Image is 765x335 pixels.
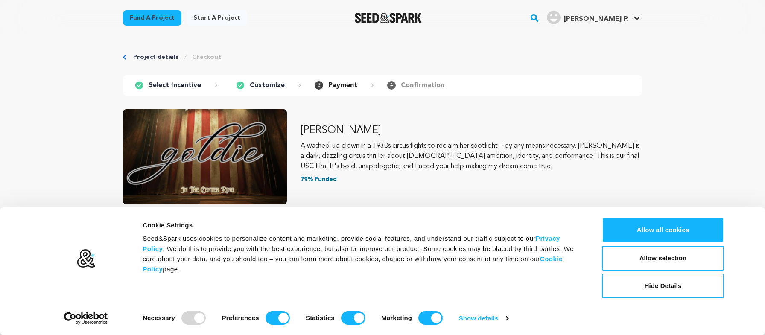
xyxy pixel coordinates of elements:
img: logo [76,249,96,268]
div: Seed&Spark uses cookies to personalize content and marketing, provide social features, and unders... [143,233,583,274]
p: 79% Funded [301,175,642,184]
p: A washed-up clown in a 1930s circus fights to reclaim her spotlight—by any means necessary. [PERS... [301,141,642,172]
p: Select Incentive [149,80,201,90]
a: Start a project [187,10,247,26]
button: Allow all cookies [602,218,724,242]
strong: Marketing [381,314,412,321]
a: Seed&Spark Homepage [355,13,422,23]
p: [PERSON_NAME] [301,124,642,137]
strong: Preferences [222,314,259,321]
strong: Necessary [143,314,175,321]
a: Usercentrics Cookiebot - opens in a new window [49,312,123,325]
button: Allow selection [602,246,724,271]
strong: Statistics [306,314,335,321]
span: [PERSON_NAME] P. [564,16,628,23]
img: user.png [547,11,561,24]
a: Checkout [192,53,221,61]
a: Fund a project [123,10,181,26]
span: Lathram P.'s Profile [545,9,642,27]
button: Hide Details [602,274,724,298]
span: 4 [387,81,396,90]
img: Seed&Spark Logo Dark Mode [355,13,422,23]
div: Lathram P.'s Profile [547,11,628,24]
p: Customize [250,80,285,90]
a: Project details [133,53,178,61]
span: 3 [315,81,323,90]
div: Cookie Settings [143,220,583,230]
p: Payment [328,80,357,90]
a: Show details [459,312,508,325]
p: Confirmation [401,80,444,90]
img: Goldie image [123,109,287,204]
a: Lathram P.'s Profile [545,9,642,24]
div: Breadcrumb [123,53,642,61]
a: Privacy Policy [143,235,560,252]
